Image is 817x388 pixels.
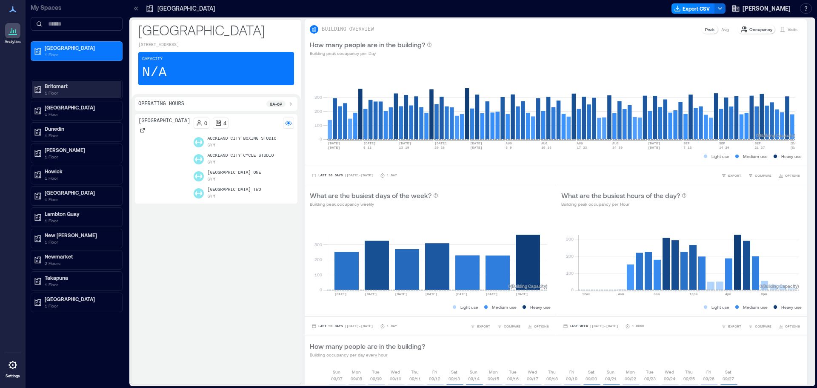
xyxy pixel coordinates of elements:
[703,375,714,382] p: 09/26
[3,355,23,381] a: Settings
[468,322,492,331] button: EXPORT
[45,168,116,175] p: Howick
[310,40,425,50] p: How many people are in the building?
[644,375,656,382] p: 09/23
[429,375,440,382] p: 09/12
[665,368,674,375] p: Wed
[571,287,573,292] tspan: 0
[314,242,322,247] tspan: 300
[648,146,660,149] text: [DATE]
[45,302,116,309] p: 1 Floor
[577,141,583,145] text: AUG
[45,232,116,239] p: New [PERSON_NAME]
[528,368,537,375] p: Wed
[314,123,322,128] tspan: 100
[310,50,432,57] p: Building peak occupancy per Day
[320,136,322,141] tspan: 0
[561,190,680,201] p: What are the busiest hours of the day?
[711,153,729,160] p: Light use
[45,51,116,58] p: 1 Floor
[45,217,116,224] p: 1 Floor
[432,368,437,375] p: Fri
[334,292,347,296] text: [DATE]
[45,210,116,217] p: Lambton Quay
[45,296,116,302] p: [GEOGRAPHIC_DATA]
[526,322,551,331] button: OPTIONS
[425,292,437,296] text: [DATE]
[363,141,376,145] text: [DATE]
[310,190,431,201] p: What are the busiest days of the week?
[310,341,425,351] p: How many people are in the building?
[138,42,294,49] p: [STREET_ADDRESS]
[566,236,573,241] tspan: 300
[743,4,791,13] span: [PERSON_NAME]
[455,292,468,296] text: [DATE]
[207,176,215,183] p: Gym
[6,374,20,379] p: Settings
[761,292,767,296] text: 8pm
[142,64,167,81] p: N/A
[625,375,636,382] p: 09/22
[45,196,116,203] p: 1 Floor
[328,141,340,145] text: [DATE]
[546,375,558,382] p: 09/18
[470,368,477,375] p: Sun
[719,141,726,145] text: SEP
[204,120,207,126] p: 0
[489,368,498,375] p: Mon
[45,153,116,160] p: 1 Floor
[45,189,116,196] p: [GEOGRAPHIC_DATA]
[577,146,587,149] text: 17-23
[790,141,803,145] text: [DATE]
[434,146,445,149] text: 20-26
[314,257,322,262] tspan: 200
[685,368,693,375] p: Thu
[648,141,660,145] text: [DATE]
[451,368,457,375] p: Sat
[749,26,772,33] p: Occupancy
[320,287,322,292] tspan: 0
[689,292,697,296] text: 12pm
[785,173,800,178] span: OPTIONS
[755,324,771,329] span: COMPARE
[470,146,483,149] text: [DATE]
[790,146,803,149] text: [DATE]
[468,375,480,382] p: 09/14
[45,260,116,267] p: 2 Floors
[720,171,743,180] button: EXPORT
[207,142,215,149] p: Gym
[45,44,116,51] p: [GEOGRAPHIC_DATA]
[781,304,802,310] p: Heavy use
[488,375,499,382] p: 09/15
[314,95,322,100] tspan: 300
[351,375,362,382] p: 09/08
[363,146,371,149] text: 6-12
[711,304,729,310] p: Light use
[45,239,116,245] p: 1 Floor
[626,368,635,375] p: Mon
[314,109,322,114] tspan: 200
[729,2,793,15] button: [PERSON_NAME]
[45,104,116,111] p: [GEOGRAPHIC_DATA]
[719,146,729,149] text: 14-20
[507,375,519,382] p: 09/16
[754,141,761,145] text: SEP
[725,292,731,296] text: 4pm
[618,292,624,296] text: 4am
[534,324,549,329] span: OPTIONS
[720,322,743,331] button: EXPORT
[671,3,715,14] button: Export CSV
[395,292,407,296] text: [DATE]
[399,146,409,149] text: 13-19
[728,324,741,329] span: EXPORT
[683,146,691,149] text: 7-13
[5,39,21,44] p: Analytics
[310,201,438,207] p: Building peak occupancy weekly
[310,171,375,180] button: Last 90 Days |[DATE]-[DATE]
[516,292,528,296] text: [DATE]
[612,146,623,149] text: 24-30
[743,304,768,310] p: Medium use
[314,272,322,277] tspan: 100
[705,26,714,33] p: Peak
[706,368,711,375] p: Fri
